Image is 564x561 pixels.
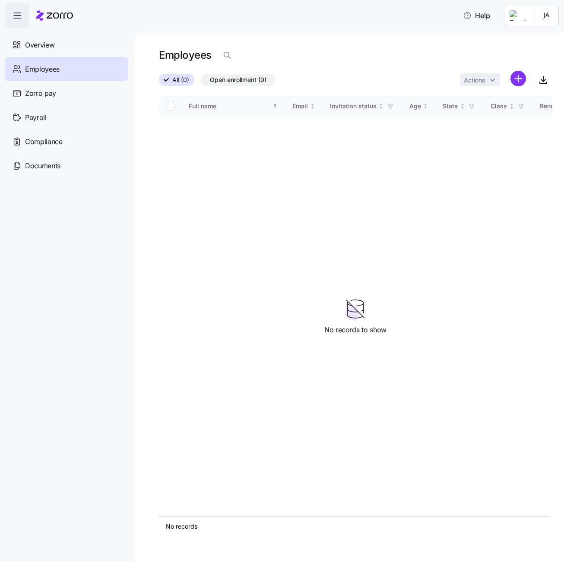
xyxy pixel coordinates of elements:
[172,74,189,85] span: All (0)
[422,103,428,109] div: Not sorted
[484,96,533,116] th: ClassNot sorted
[463,10,490,21] span: Help
[285,96,323,116] th: EmailNot sorted
[510,71,526,86] svg: add icon
[510,10,527,21] img: Employer logo
[25,64,60,75] span: Employees
[166,102,174,110] input: Select all records
[5,57,128,81] a: Employees
[5,129,128,154] a: Compliance
[210,74,266,85] span: Open enrollment (0)
[292,101,308,111] div: Email
[464,77,485,83] span: Actions
[5,81,128,105] a: Zorro pay
[402,96,436,116] th: AgeNot sorted
[459,103,466,109] div: Not sorted
[166,522,545,531] div: No records
[323,96,402,116] th: Invitation statusNot sorted
[25,88,56,99] span: Zorro pay
[189,101,271,111] div: Full name
[25,161,60,171] span: Documents
[25,40,54,50] span: Overview
[182,96,285,116] th: Full nameSorted ascending
[25,112,47,123] span: Payroll
[25,136,63,147] span: Compliance
[460,73,500,86] button: Actions
[159,48,212,62] h1: Employees
[443,101,458,111] div: State
[330,101,377,111] div: Invitation status
[436,96,484,116] th: StateNot sorted
[272,103,278,109] div: Sorted ascending
[310,103,316,109] div: Not sorted
[491,101,507,111] div: Class
[539,9,553,22] img: c4d3d487c9e10b8cc10e084df370a1a2
[5,105,128,129] a: Payroll
[324,325,387,335] span: No records to show
[378,103,384,109] div: Not sorted
[409,101,421,111] div: Age
[456,7,497,24] button: Help
[5,154,128,178] a: Documents
[5,33,128,57] a: Overview
[509,103,515,109] div: Not sorted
